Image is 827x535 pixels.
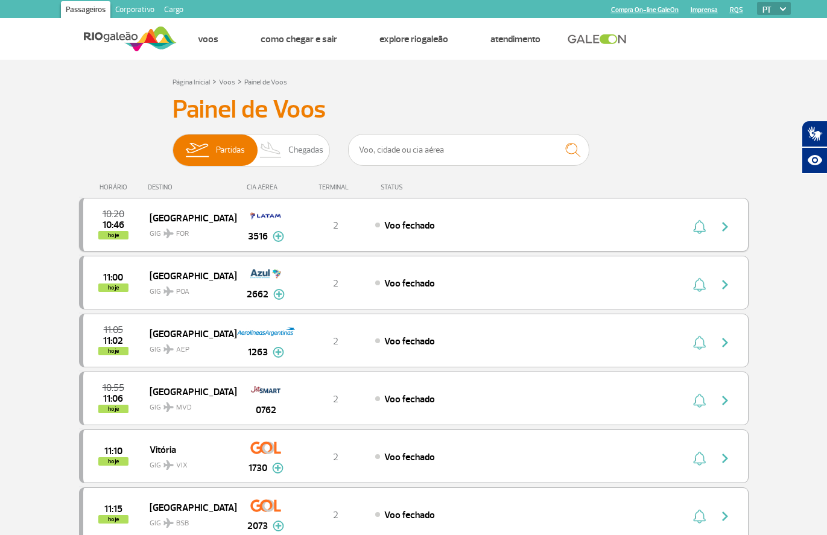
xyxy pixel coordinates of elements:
img: slider-embarque [178,135,216,166]
span: 2 [333,509,338,521]
span: hoje [98,515,128,524]
span: [GEOGRAPHIC_DATA] [150,499,227,515]
span: [GEOGRAPHIC_DATA] [150,384,227,399]
span: [GEOGRAPHIC_DATA] [150,210,227,226]
div: STATUS [375,183,473,191]
a: Corporativo [110,1,159,21]
span: 1730 [249,461,267,475]
img: mais-info-painel-voo.svg [272,463,284,473]
span: [GEOGRAPHIC_DATA] [150,326,227,341]
a: > [238,74,242,88]
img: seta-direita-painel-voo.svg [718,451,732,466]
a: Como chegar e sair [261,33,337,45]
span: 2 [333,220,338,232]
span: Voo fechado [384,335,435,347]
span: hoje [98,231,128,239]
img: destiny_airplane.svg [163,286,174,296]
img: sino-painel-voo.svg [693,509,706,524]
div: TERMINAL [296,183,375,191]
a: Voos [219,78,235,87]
span: 2025-08-26 10:46:00 [103,221,124,229]
img: sino-painel-voo.svg [693,277,706,292]
img: mais-info-painel-voo.svg [273,231,284,242]
a: Imprensa [691,6,718,14]
span: GIG [150,396,227,413]
button: Abrir recursos assistivos. [802,147,827,174]
img: seta-direita-painel-voo.svg [718,509,732,524]
span: 2025-08-26 11:15:00 [104,505,122,513]
span: MVD [176,402,192,413]
a: Explore RIOgaleão [379,33,448,45]
span: GIG [150,222,227,239]
span: hoje [98,347,128,355]
span: 2025-08-26 11:02:00 [103,337,123,345]
span: Chegadas [288,135,323,166]
span: 2073 [247,519,268,533]
span: FOR [176,229,189,239]
span: BSB [176,518,189,529]
span: 2025-08-26 10:55:00 [103,384,124,392]
img: sino-painel-voo.svg [693,220,706,234]
span: [GEOGRAPHIC_DATA] [150,268,227,283]
img: destiny_airplane.svg [163,229,174,238]
span: 2 [333,451,338,463]
span: Voo fechado [384,509,435,521]
h3: Painel de Voos [173,95,655,125]
span: Voo fechado [384,451,435,463]
img: destiny_airplane.svg [163,402,174,412]
span: Voo fechado [384,277,435,290]
input: Voo, cidade ou cia aérea [348,134,589,166]
img: mais-info-painel-voo.svg [273,521,284,531]
img: slider-desembarque [253,135,289,166]
button: Abrir tradutor de língua de sinais. [802,121,827,147]
span: GIG [150,454,227,471]
img: destiny_airplane.svg [163,460,174,470]
img: seta-direita-painel-voo.svg [718,220,732,234]
img: seta-direita-painel-voo.svg [718,335,732,350]
span: 1263 [248,345,268,359]
span: Partidas [216,135,245,166]
a: Atendimento [490,33,540,45]
span: 2025-08-26 11:06:00 [103,394,123,403]
span: 2 [333,335,338,347]
span: 2 [333,393,338,405]
span: 0762 [256,403,276,417]
span: 2 [333,277,338,290]
a: RQS [730,6,743,14]
span: 2025-08-26 11:10:00 [104,447,122,455]
span: 2025-08-26 10:20:00 [103,210,124,218]
span: 2025-08-26 11:05:00 [104,326,123,334]
img: seta-direita-painel-voo.svg [718,393,732,408]
img: mais-info-painel-voo.svg [273,289,285,300]
span: 2662 [247,287,268,302]
span: Voo fechado [384,393,435,405]
img: seta-direita-painel-voo.svg [718,277,732,292]
span: Voo fechado [384,220,435,232]
span: hoje [98,457,128,466]
img: mais-info-painel-voo.svg [273,347,284,358]
span: GIG [150,280,227,297]
div: CIA AÉREA [236,183,296,191]
span: 2025-08-26 11:00:00 [103,273,123,282]
span: GIG [150,338,227,355]
a: > [212,74,217,88]
span: Vitória [150,442,227,457]
span: GIG [150,511,227,529]
span: hoje [98,283,128,292]
span: POA [176,286,189,297]
div: Plugin de acessibilidade da Hand Talk. [802,121,827,174]
div: HORÁRIO [83,183,148,191]
img: destiny_airplane.svg [163,344,174,354]
img: sino-painel-voo.svg [693,451,706,466]
span: hoje [98,405,128,413]
a: Compra On-line GaleOn [611,6,679,14]
img: sino-painel-voo.svg [693,335,706,350]
a: Painel de Voos [244,78,287,87]
img: destiny_airplane.svg [163,518,174,528]
span: AEP [176,344,189,355]
img: sino-painel-voo.svg [693,393,706,408]
a: Cargo [159,1,188,21]
a: Página Inicial [173,78,210,87]
span: VIX [176,460,188,471]
a: Passageiros [61,1,110,21]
